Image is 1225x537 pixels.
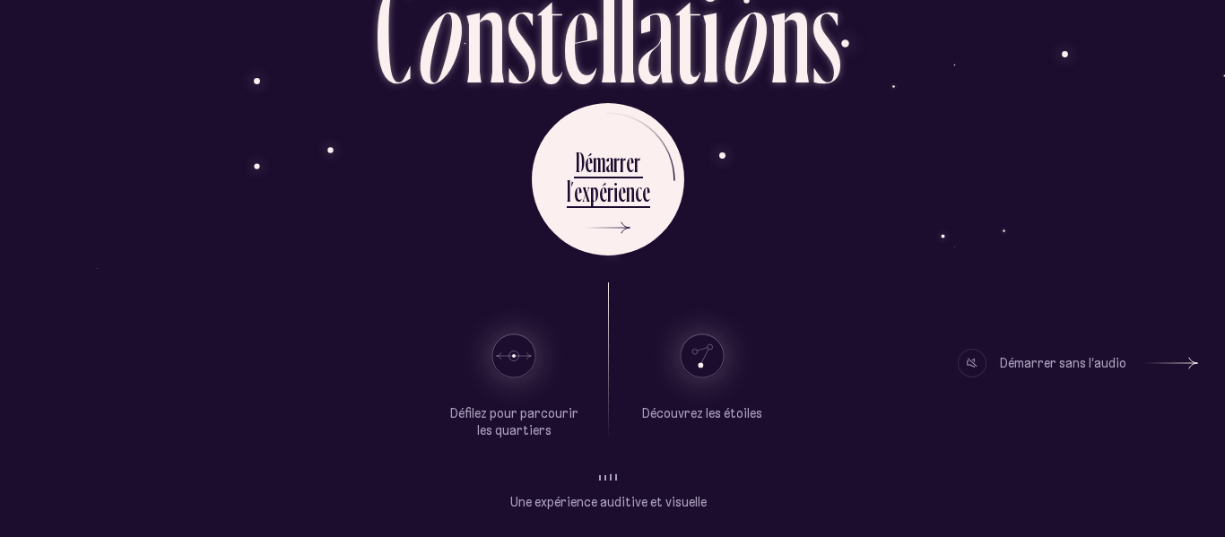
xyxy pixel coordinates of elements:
div: ’ [570,174,574,209]
div: p [590,174,599,209]
div: a [605,144,613,179]
div: l [567,174,570,209]
div: r [613,144,620,179]
div: r [607,174,613,209]
div: e [618,174,626,209]
div: m [593,144,605,179]
div: D [576,144,585,179]
div: Démarrer sans l’audio [1000,349,1126,377]
div: e [574,174,582,209]
div: c [635,174,642,209]
div: r [634,144,640,179]
div: n [626,174,635,209]
p: Une expérience auditive et visuelle [510,494,707,512]
div: r [620,144,626,179]
div: é [599,174,607,209]
div: x [582,174,590,209]
div: e [642,174,650,209]
button: Démarrerl’expérience [532,103,684,256]
button: Démarrer sans l’audio [958,349,1194,377]
p: Découvrez les étoiles [642,405,762,423]
div: é [585,144,593,179]
div: i [613,174,618,209]
div: e [626,144,634,179]
p: Défilez pour parcourir les quartiers [447,405,581,440]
